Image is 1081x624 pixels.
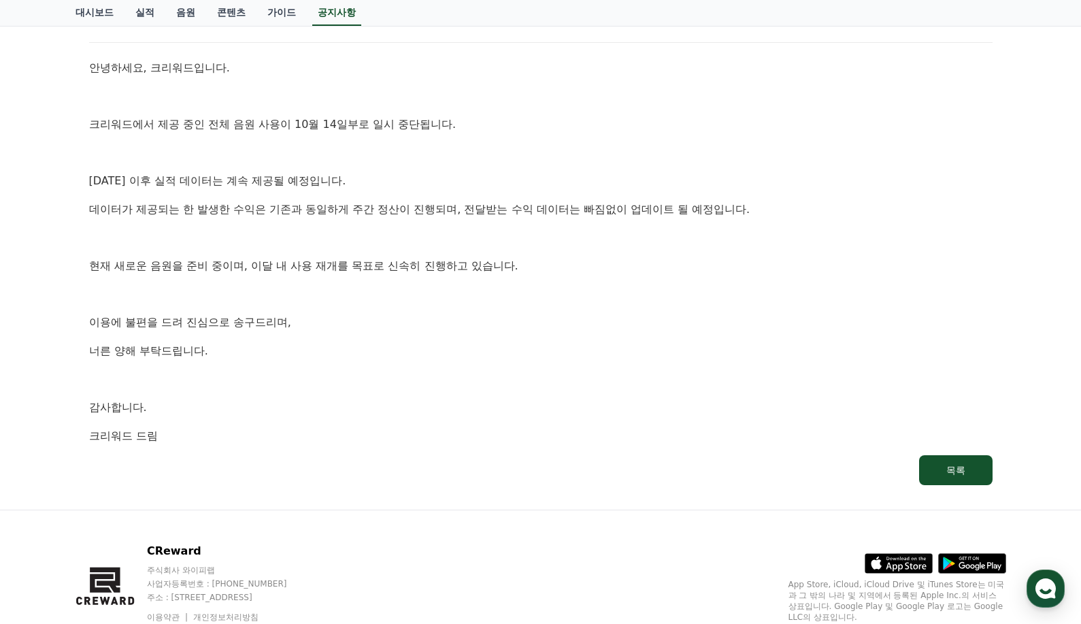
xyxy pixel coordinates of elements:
[946,463,965,477] div: 목록
[89,314,993,331] p: 이용에 불편을 드려 진심으로 송구드리며,
[147,612,190,622] a: 이용약관
[89,116,993,133] p: 크리워드에서 제공 중인 전체 음원 사용이 10월 14일부로 일시 중단됩니다.
[147,592,313,603] p: 주소 : [STREET_ADDRESS]
[89,201,993,218] p: 데이터가 제공되는 한 발생한 수익은 기존과 동일하게 주간 정산이 진행되며, 전달받는 수익 데이터는 빠짐없이 업데이트 될 예정입니다.
[89,455,993,485] a: 목록
[147,578,313,589] p: 사업자등록번호 : [PHONE_NUMBER]
[89,342,993,360] p: 너른 양해 부탁드립니다.
[193,612,259,622] a: 개인정보처리방침
[210,452,227,463] span: 설정
[919,455,993,485] button: 목록
[89,399,993,416] p: 감사합니다.
[89,427,993,445] p: 크리워드 드림
[147,543,313,559] p: CReward
[90,431,176,465] a: 대화
[176,431,261,465] a: 설정
[124,453,141,463] span: 대화
[89,59,993,77] p: 안녕하세요, 크리워드입니다.
[4,431,90,465] a: 홈
[147,565,313,576] p: 주식회사 와이피랩
[89,172,993,190] p: [DATE] 이후 실적 데이터는 계속 제공될 예정입니다.
[89,257,993,275] p: 현재 새로운 음원을 준비 중이며, 이달 내 사용 재개를 목표로 신속히 진행하고 있습니다.
[43,452,51,463] span: 홈
[788,579,1006,623] p: App Store, iCloud, iCloud Drive 및 iTunes Store는 미국과 그 밖의 나라 및 지역에서 등록된 Apple Inc.의 서비스 상표입니다. Goo...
